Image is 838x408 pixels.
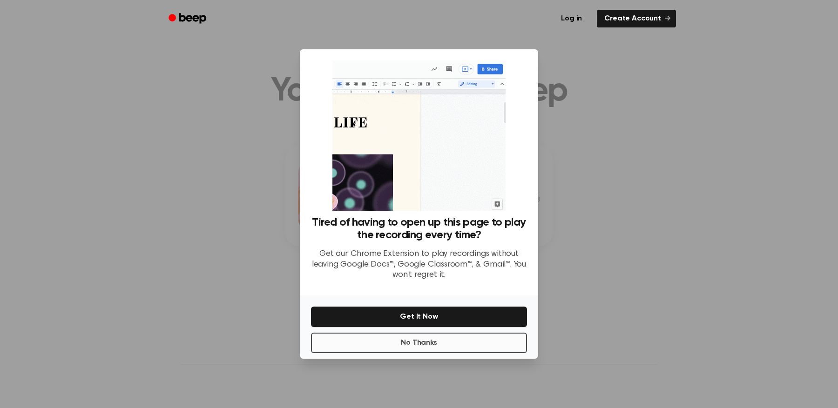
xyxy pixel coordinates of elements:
p: Get our Chrome Extension to play recordings without leaving Google Docs™, Google Classroom™, & Gm... [311,249,527,281]
h3: Tired of having to open up this page to play the recording every time? [311,216,527,241]
a: Log in [552,8,591,29]
button: Get It Now [311,307,527,327]
a: Beep [162,10,215,28]
a: Create Account [597,10,676,27]
button: No Thanks [311,333,527,353]
img: Beep extension in action [332,60,505,211]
